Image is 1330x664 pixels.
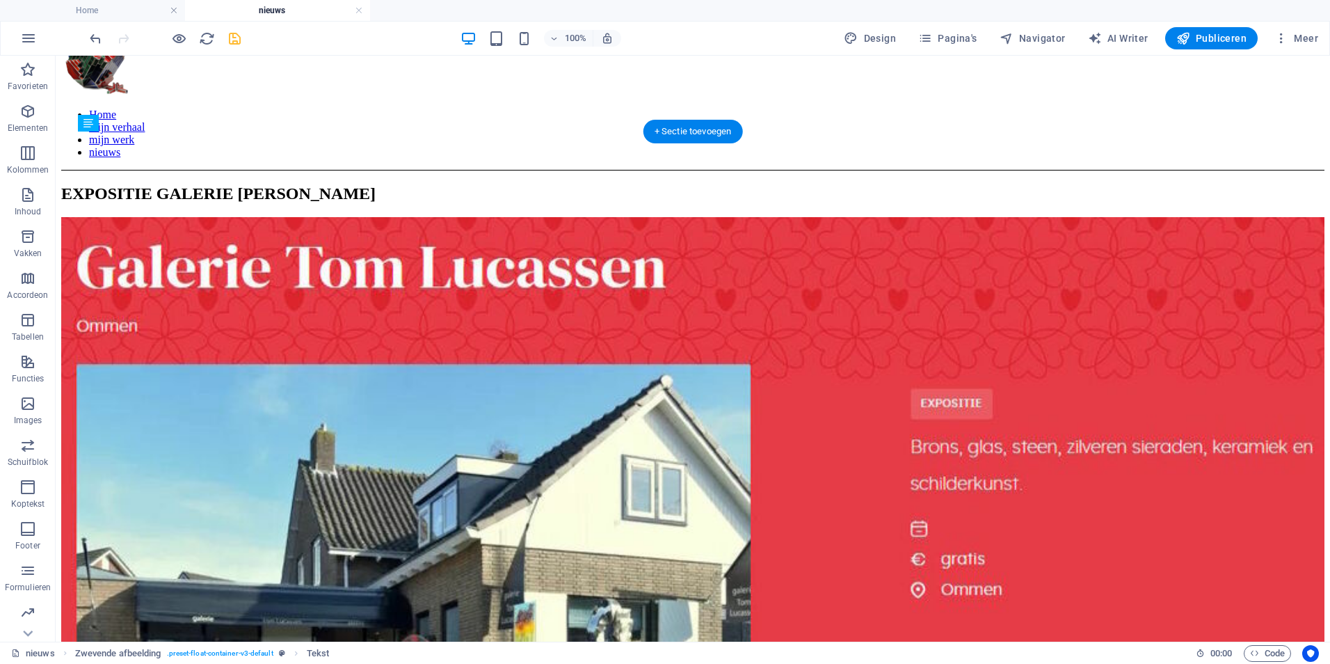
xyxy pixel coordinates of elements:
p: Footer [15,540,40,551]
nav: breadcrumb [75,645,330,662]
i: Dit element is een aanpasbare voorinstelling [279,649,285,657]
i: Pagina opnieuw laden [199,31,215,47]
h4: nieuws [185,3,370,18]
button: Design [838,27,902,49]
p: Elementen [8,122,48,134]
span: Meer [1274,31,1318,45]
span: Navigator [1000,31,1066,45]
span: . preset-float-container-v3-default [167,645,273,662]
div: Design (Ctrl+Alt+Y) [838,27,902,49]
span: Pagina's [918,31,977,45]
span: Klik om te selecteren, dubbelklik om te bewerken [75,645,161,662]
button: reload [198,30,215,47]
p: Vakken [14,248,42,259]
button: 100% [544,30,593,47]
p: Kolommen [7,164,49,175]
button: Klik hier om de voorbeeldmodus te verlaten en verder te gaan met bewerken [170,30,187,47]
span: Publiceren [1176,31,1247,45]
span: Design [844,31,896,45]
a: Klik om selectie op te heffen, dubbelklik om Pagina's te open [11,645,55,662]
p: Tabellen [12,331,44,342]
span: Klik om te selecteren, dubbelklik om te bewerken [307,645,329,662]
button: undo [87,30,104,47]
button: Publiceren [1165,27,1258,49]
p: Favorieten [8,81,48,92]
p: Koptekst [11,498,45,509]
i: Ongedaan maken: Element toevoegen (Ctrl+Z) [88,31,104,47]
div: + Sectie toevoegen [643,120,743,143]
p: Formulieren [5,582,51,593]
button: Code [1244,645,1291,662]
h6: 100% [565,30,587,47]
span: 00 00 [1210,645,1232,662]
p: Accordeon [7,290,48,301]
span: : [1220,648,1222,658]
p: Images [14,415,42,426]
i: Stel bij het wijzigen van de grootte van de weergegeven website automatisch het juist zoomniveau ... [601,32,614,45]
span: Code [1250,645,1285,662]
p: Inhoud [15,206,42,217]
h6: Sessietijd [1196,645,1233,662]
p: Marketing [8,624,47,635]
button: Usercentrics [1302,645,1319,662]
p: Schuifblok [8,457,48,468]
button: Pagina's [913,27,983,49]
button: save [226,30,243,47]
button: Meer [1269,27,1324,49]
span: AI Writer [1088,31,1148,45]
button: AI Writer [1082,27,1154,49]
p: Functies [12,373,45,384]
button: Navigator [994,27,1071,49]
i: Opslaan (Ctrl+S) [227,31,243,47]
